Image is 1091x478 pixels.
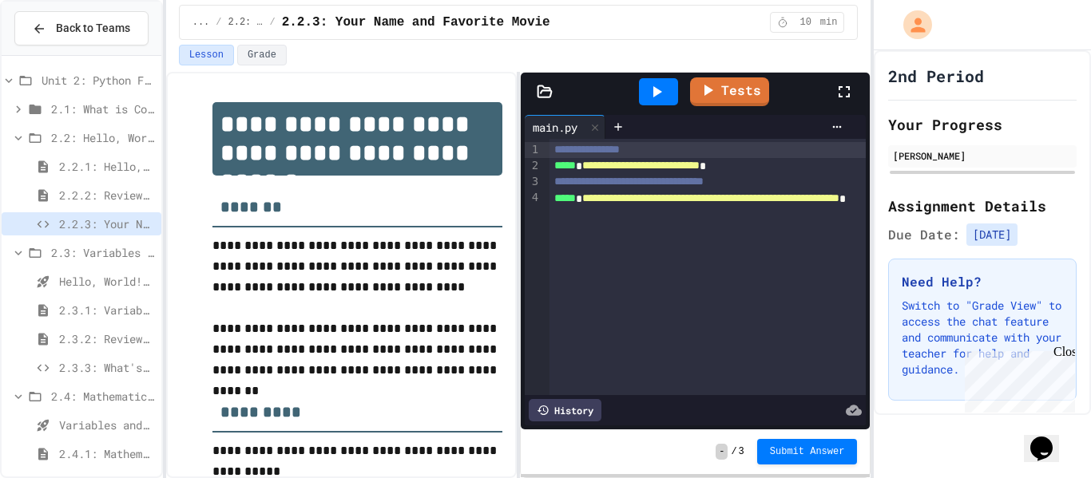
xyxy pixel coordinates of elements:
iframe: chat widget [958,345,1075,413]
span: 2.2: Hello, World! [51,129,155,146]
span: Variables and Data types - Quiz [59,417,155,433]
p: Switch to "Grade View" to access the chat feature and communicate with your teacher for help and ... [902,298,1063,377]
span: 2.3.2: Review - Variables and Data Types [59,330,155,347]
button: Grade [237,45,287,65]
span: Due Date: [888,225,960,244]
span: / [731,445,736,458]
span: Unit 2: Python Fundamentals [42,72,155,89]
span: 2.1: What is Code? [51,101,155,117]
span: 10 [793,16,819,29]
div: 2 [525,158,541,174]
span: 2.2: Hello, World! [228,16,264,29]
span: ... [192,16,210,29]
div: Chat with us now!Close [6,6,110,101]
a: Tests [690,77,769,106]
div: 3 [525,174,541,190]
span: 2.3.3: What's the Type? [59,359,155,376]
iframe: chat widget [1024,414,1075,462]
span: [DATE] [966,223,1018,246]
h2: Assignment Details [888,195,1077,217]
div: 1 [525,142,541,158]
button: Lesson [179,45,234,65]
span: 2.2.3: Your Name and Favorite Movie [282,13,550,32]
span: / [269,16,275,29]
span: 2.2.2: Review - Hello, World! [59,187,155,203]
div: main.py [525,115,605,139]
span: / [216,16,221,29]
div: [PERSON_NAME] [893,148,1072,163]
span: 2.2.3: Your Name and Favorite Movie [59,215,155,232]
div: main.py [525,119,585,136]
span: Submit Answer [770,445,845,458]
span: - [716,444,728,460]
h2: Your Progress [888,113,1077,136]
h3: Need Help? [902,272,1063,291]
span: 2.3.1: Variables and Data Types [59,302,155,318]
span: 2.3: Variables and Data Types [51,244,155,261]
div: History [529,399,601,421]
button: Submit Answer [757,439,858,464]
span: 3 [739,445,744,458]
span: Back to Teams [56,20,130,37]
span: min [820,16,838,29]
div: My Account [887,6,936,43]
div: 4 [525,190,541,222]
span: 2.2.1: Hello, World! [59,158,155,175]
button: Back to Teams [14,11,149,45]
span: 2.4.1: Mathematical Operators [59,445,155,462]
h1: 2nd Period [888,65,984,87]
span: 2.4: Mathematical Operators [51,388,155,405]
span: Hello, World! - Quiz [59,273,155,290]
